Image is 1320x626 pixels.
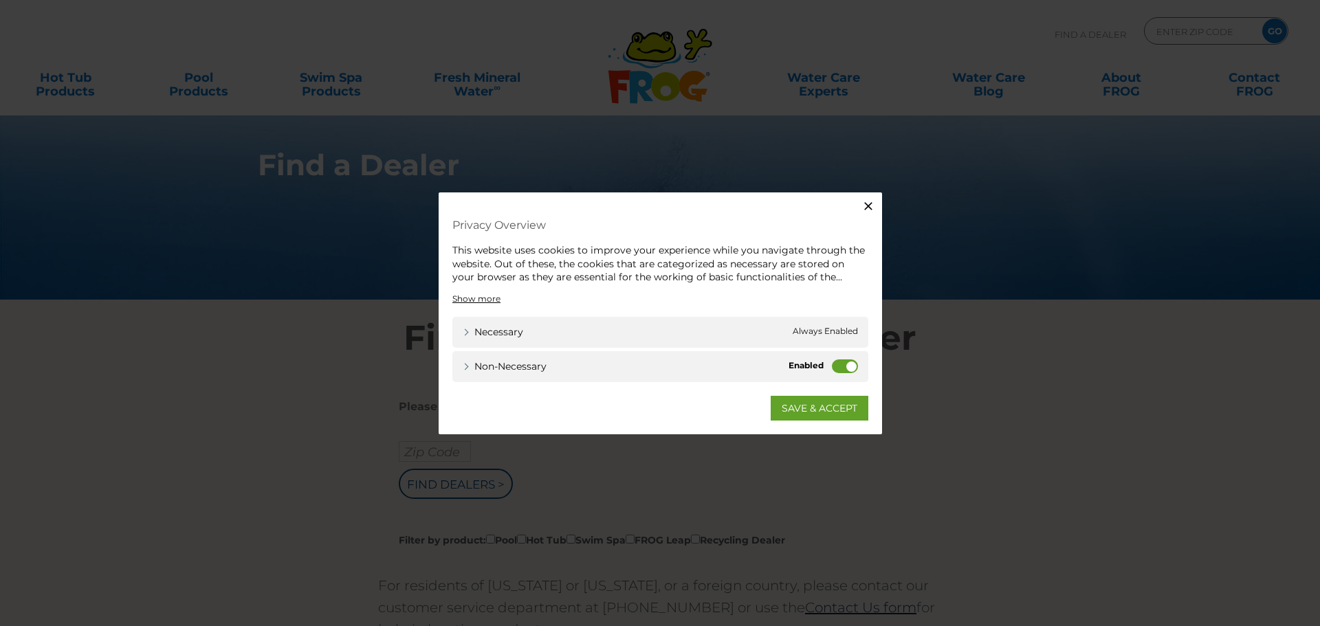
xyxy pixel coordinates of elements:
a: Necessary [463,324,523,339]
a: Show more [452,292,500,304]
a: SAVE & ACCEPT [771,395,868,420]
h4: Privacy Overview [452,213,868,237]
a: Non-necessary [463,359,547,373]
div: This website uses cookies to improve your experience while you navigate through the website. Out ... [452,244,868,284]
span: Always Enabled [793,324,858,339]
